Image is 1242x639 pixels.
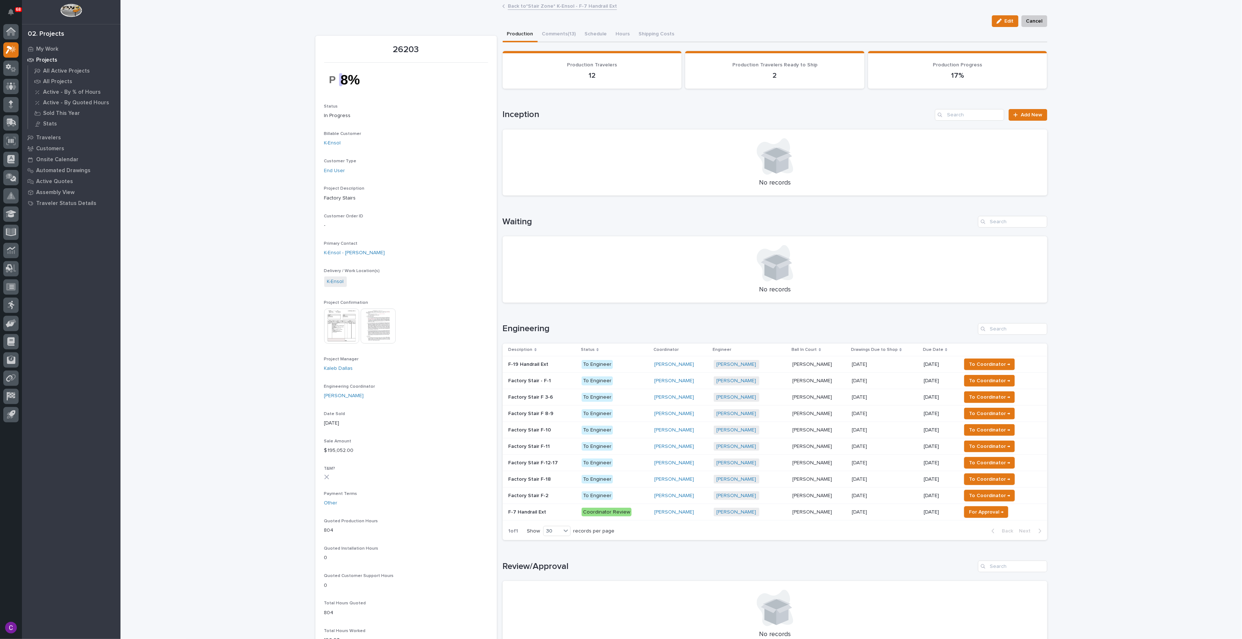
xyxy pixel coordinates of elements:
[509,376,553,384] p: Factory Stair - F-1
[36,46,58,53] p: My Work
[22,165,120,176] a: Automated Drawings
[612,27,635,42] button: Hours
[654,509,694,515] a: [PERSON_NAME]
[503,561,975,572] h1: Review/Approval
[978,323,1047,335] input: Search
[43,78,72,85] p: All Projects
[654,476,694,483] a: [PERSON_NAME]
[16,7,21,12] p: 68
[28,97,120,108] a: Active - By Quoted Hours
[22,187,120,198] a: Assembly View
[527,528,540,534] p: Show
[969,409,1010,418] span: To Coordinator →
[717,378,756,384] a: [PERSON_NAME]
[324,582,488,589] p: 0
[717,493,756,499] a: [PERSON_NAME]
[509,360,550,368] p: F-19 Handrail Ext
[654,361,694,368] a: [PERSON_NAME]
[503,109,932,120] h1: Inception
[324,601,366,605] span: Total Hours Quoted
[509,426,553,433] p: Factory Stair F-10
[511,631,1039,639] p: No records
[852,475,869,483] p: [DATE]
[582,458,613,468] div: To Engineer
[732,62,817,67] span: Production Travelers Ready to Ship
[924,411,955,417] p: [DATE]
[324,194,488,202] p: Factory Stairs
[964,457,1015,469] button: To Coordinator →
[324,492,357,496] span: Payment Terms
[324,249,385,257] a: K-Ensol - [PERSON_NAME]
[717,476,756,483] a: [PERSON_NAME]
[793,508,834,515] p: [PERSON_NAME]
[324,44,488,55] p: 26203
[324,419,488,427] p: [DATE]
[969,376,1010,385] span: To Coordinator →
[793,475,834,483] p: [PERSON_NAME]
[653,346,679,354] p: Coordinator
[924,509,955,515] p: [DATE]
[509,346,533,354] p: Description
[22,43,120,54] a: My Work
[964,473,1015,485] button: To Coordinator →
[511,286,1039,294] p: No records
[503,406,1047,422] tr: Factory Stair F 8-9Factory Stair F 8-9 To Engineer[PERSON_NAME] [PERSON_NAME] [PERSON_NAME][PERSO...
[509,491,550,499] p: Factory Stair F-2
[924,476,955,483] p: [DATE]
[503,217,975,227] h1: Waiting
[852,393,869,400] p: [DATE]
[1016,528,1047,534] button: Next
[28,108,120,118] a: Sold This Year
[1009,109,1047,121] a: Add New
[969,491,1010,500] span: To Coordinator →
[852,491,869,499] p: [DATE]
[324,447,488,454] p: $ 195,052.00
[924,460,955,466] p: [DATE]
[717,427,756,433] a: [PERSON_NAME]
[324,365,353,372] a: Kaleb Dallas
[22,54,120,65] a: Projects
[324,301,368,305] span: Project Confirmation
[964,359,1015,370] button: To Coordinator →
[717,394,756,400] a: [PERSON_NAME]
[28,87,120,97] a: Active - By % of Hours
[324,574,394,578] span: Quoted Customer Support Hours
[567,62,617,67] span: Production Travelers
[964,424,1015,436] button: To Coordinator →
[654,493,694,499] a: [PERSON_NAME]
[964,375,1015,387] button: To Coordinator →
[717,411,756,417] a: [PERSON_NAME]
[654,444,694,450] a: [PERSON_NAME]
[793,360,834,368] p: [PERSON_NAME]
[544,527,561,535] div: 30
[992,15,1019,27] button: Edit
[503,356,1047,373] tr: F-19 Handrail ExtF-19 Handrail Ext To Engineer[PERSON_NAME] [PERSON_NAME] [PERSON_NAME][PERSON_NA...
[582,376,613,386] div: To Engineer
[324,139,341,147] a: K-Ensol
[654,427,694,433] a: [PERSON_NAME]
[978,561,1047,572] input: Search
[582,475,613,484] div: To Engineer
[978,216,1047,228] input: Search
[717,509,756,515] a: [PERSON_NAME]
[852,442,869,450] p: [DATE]
[793,409,834,417] p: [PERSON_NAME]
[324,392,364,400] a: [PERSON_NAME]
[324,519,378,523] span: Quoted Production Hours
[503,324,975,334] h1: Engineering
[324,554,488,562] p: 0
[713,346,732,354] p: Engineer
[717,444,756,450] a: [PERSON_NAME]
[324,499,338,507] a: Other
[580,27,612,42] button: Schedule
[969,426,1010,434] span: To Coordinator →
[43,121,57,127] p: Stats
[582,393,613,402] div: To Engineer
[22,198,120,209] a: Traveler Status Details
[964,408,1015,419] button: To Coordinator →
[635,27,679,42] button: Shipping Costs
[36,146,64,152] p: Customers
[924,378,955,384] p: [DATE]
